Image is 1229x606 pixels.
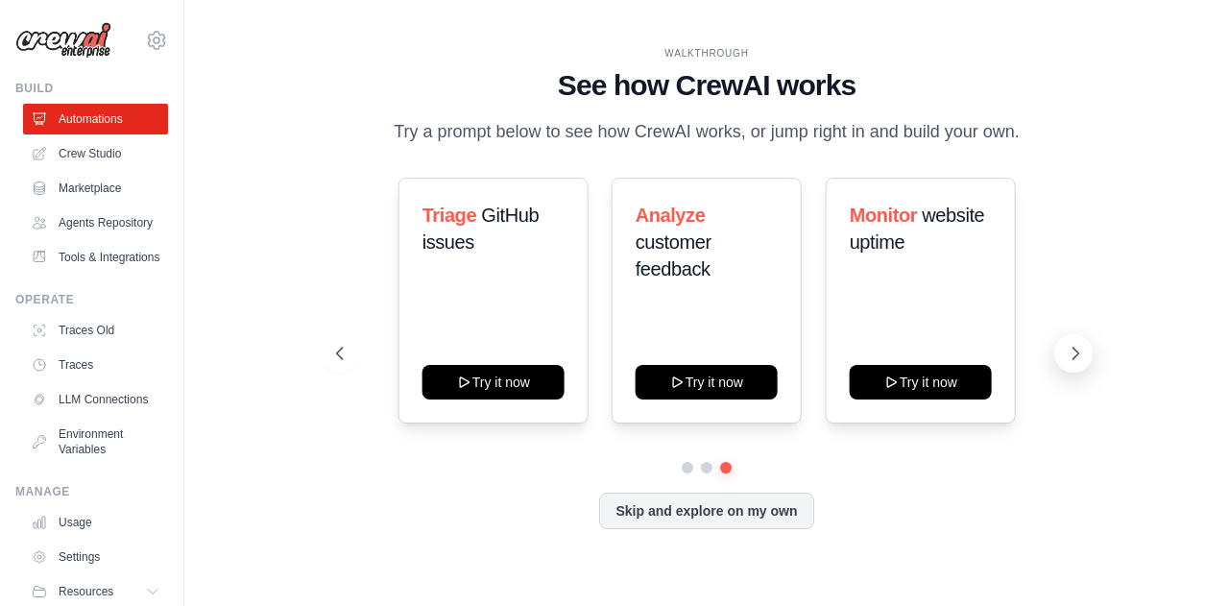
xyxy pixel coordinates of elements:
div: Operate [15,292,168,307]
a: Crew Studio [23,138,168,169]
button: Try it now [636,365,778,400]
span: website uptime [849,205,984,253]
img: Logo [15,22,111,59]
div: Build [15,81,168,96]
button: Try it now [422,365,564,400]
span: Resources [59,584,113,599]
a: Environment Variables [23,419,168,465]
p: Try a prompt below to see how CrewAI works, or jump right in and build your own. [384,118,1029,146]
span: Triage [422,205,476,226]
a: Automations [23,104,168,134]
a: Traces [23,350,168,380]
a: Usage [23,507,168,538]
a: Settings [23,542,168,572]
a: Traces Old [23,315,168,346]
button: Try it now [849,365,991,400]
a: Marketplace [23,173,168,204]
iframe: Chat Widget [1133,514,1229,606]
div: WALKTHROUGH [336,46,1076,61]
div: Manage [15,484,168,499]
span: Monitor [849,205,917,226]
button: Skip and explore on my own [599,493,813,529]
a: Tools & Integrations [23,242,168,273]
h1: See how CrewAI works [336,68,1076,103]
span: GitHub issues [422,205,539,253]
a: Agents Repository [23,207,168,238]
span: customer feedback [636,231,711,279]
span: Analyze [636,205,706,226]
a: LLM Connections [23,384,168,415]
